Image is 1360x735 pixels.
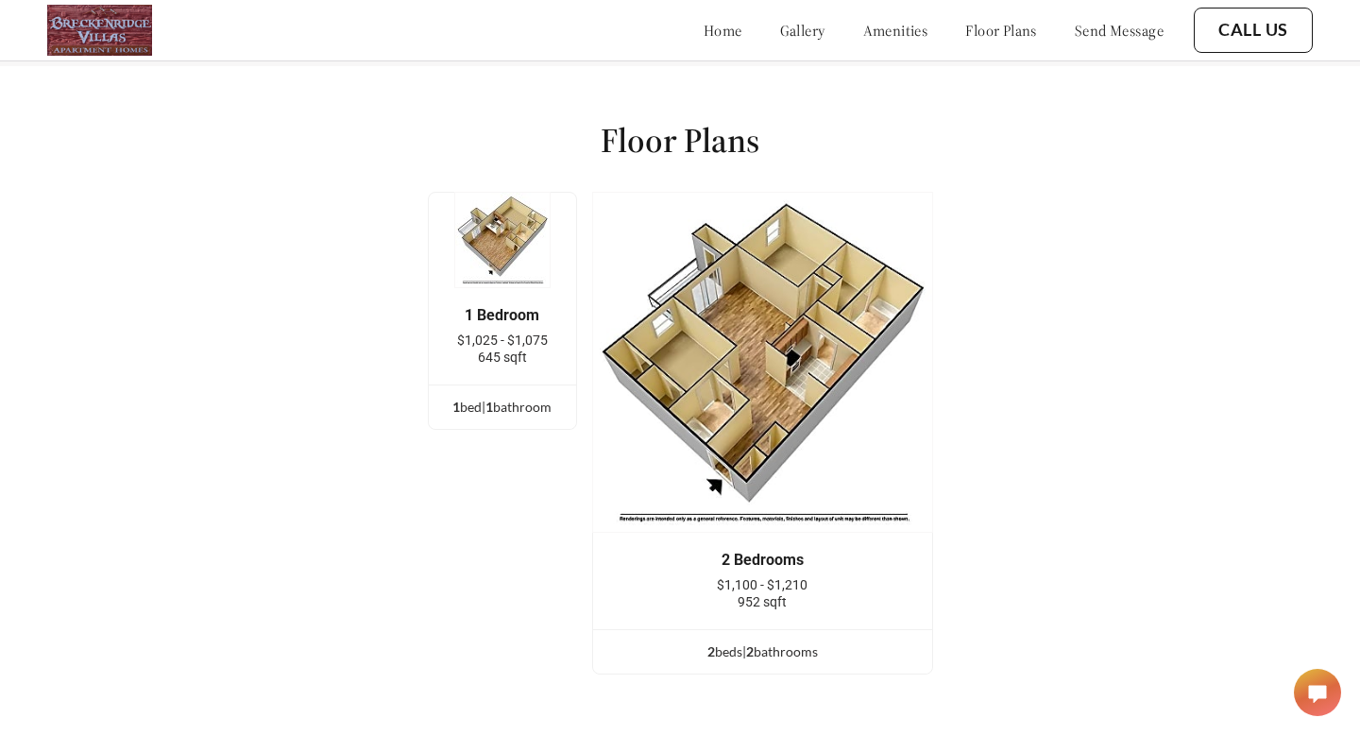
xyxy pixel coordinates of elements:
[704,21,742,40] a: home
[47,5,152,56] img: Company logo
[863,21,928,40] a: amenities
[457,307,548,324] div: 1 Bedroom
[429,397,576,418] div: bed | bathroom
[738,594,787,609] span: 952 sqft
[593,641,932,662] div: bed s | bathroom s
[601,119,759,162] h1: Floor Plans
[1218,20,1288,41] a: Call Us
[452,399,460,415] span: 1
[965,21,1037,40] a: floor plans
[592,192,933,533] img: example
[780,21,825,40] a: gallery
[485,399,493,415] span: 1
[478,350,527,365] span: 645 sqft
[1075,21,1164,40] a: send message
[457,333,548,348] span: $1,025 - $1,075
[746,643,754,659] span: 2
[717,577,807,592] span: $1,100 - $1,210
[454,192,551,288] img: example
[621,552,904,569] div: 2 Bedrooms
[1194,8,1313,53] button: Call Us
[707,643,715,659] span: 2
